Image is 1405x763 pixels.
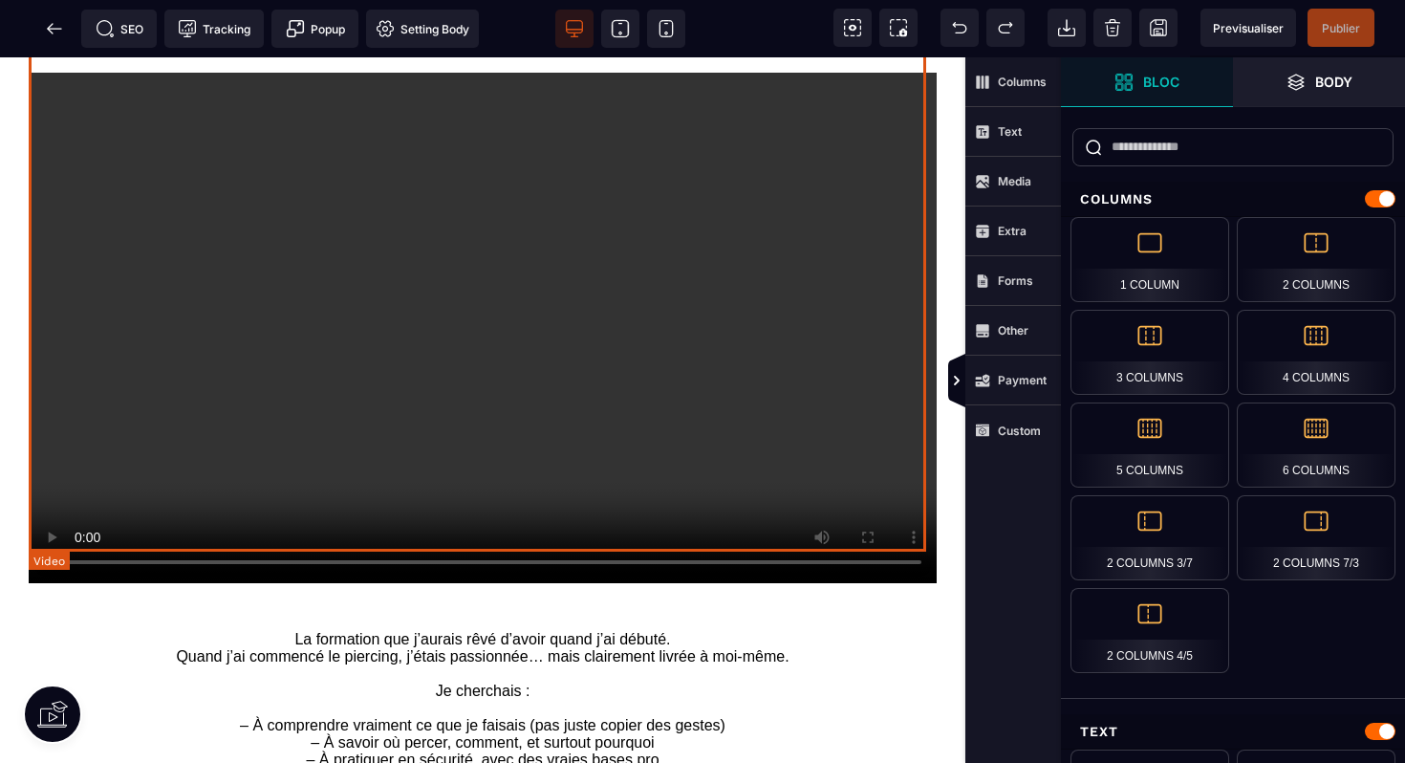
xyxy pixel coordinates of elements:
[1143,75,1179,89] strong: Bloc
[1070,403,1229,488] div: 5 Columns
[1070,588,1229,673] div: 2 Columns 4/5
[998,224,1027,238] strong: Extra
[96,19,143,38] span: SEO
[1061,57,1233,107] span: Open Blocks
[998,323,1028,338] strong: Other
[833,9,872,47] span: View components
[879,9,918,47] span: Screenshot
[1070,310,1229,395] div: 3 Columns
[998,373,1047,387] strong: Payment
[1315,75,1352,89] strong: Body
[998,124,1022,139] strong: Text
[998,273,1033,288] strong: Forms
[1237,310,1395,395] div: 4 Columns
[1237,495,1395,580] div: 2 Columns 7/3
[286,19,345,38] span: Popup
[1237,217,1395,302] div: 2 Columns
[998,424,1041,438] strong: Custom
[1322,21,1360,35] span: Publier
[1061,714,1405,750] div: Text
[1213,21,1284,35] span: Previsualiser
[998,75,1047,89] strong: Columns
[1200,9,1296,47] span: Preview
[1233,57,1405,107] span: Open Layer Manager
[1061,182,1405,217] div: Columns
[376,19,469,38] span: Setting Body
[178,19,250,38] span: Tracking
[1070,217,1229,302] div: 1 Column
[1237,403,1395,488] div: 6 Columns
[1070,495,1229,580] div: 2 Columns 3/7
[998,174,1031,188] strong: Media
